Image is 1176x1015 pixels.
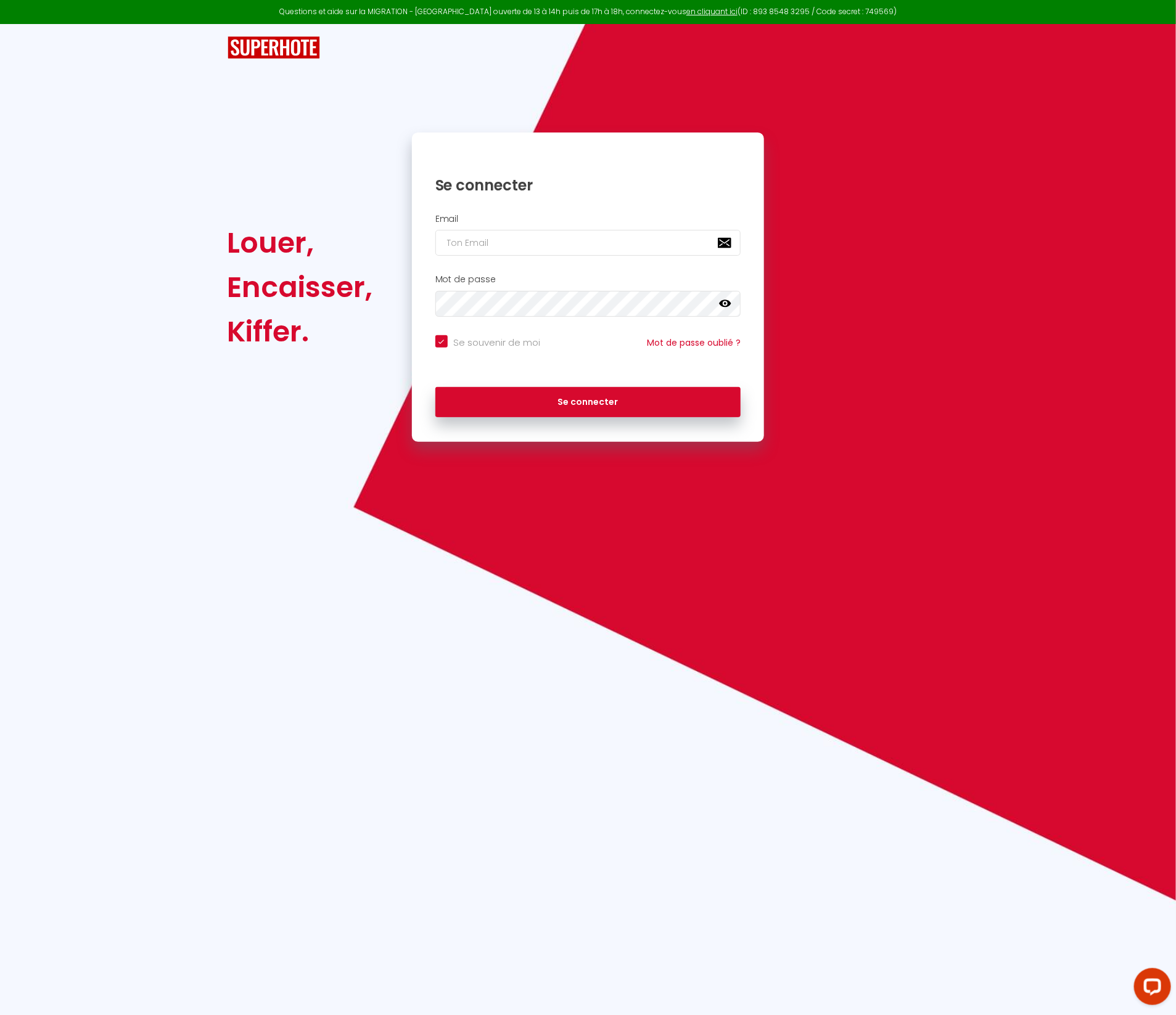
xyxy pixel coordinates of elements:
[1124,963,1176,1015] iframe: LiveChat chat widget
[647,336,741,349] a: Mot de passe oublié ?
[435,387,741,418] button: Se connecter
[228,265,373,309] div: Encaisser,
[435,230,741,256] input: Ton Email
[228,36,320,59] img: SuperHote logo
[435,176,741,195] h1: Se connecter
[228,309,373,354] div: Kiffer.
[686,6,738,17] a: en cliquant ici
[228,221,373,265] div: Louer,
[435,274,741,285] h2: Mot de passe
[435,214,741,224] h2: Email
